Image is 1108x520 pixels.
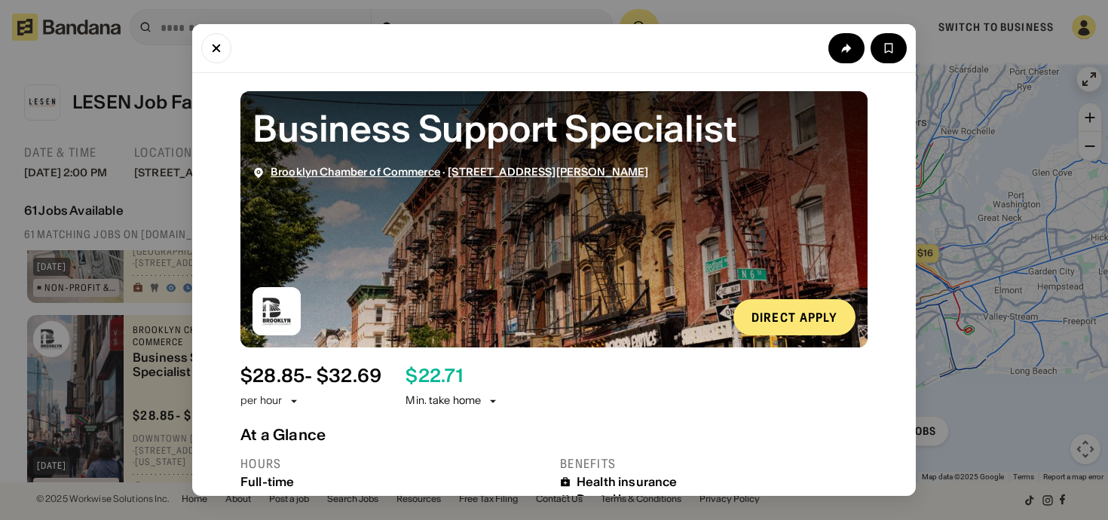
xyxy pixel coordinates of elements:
div: per hour [240,393,282,408]
div: Full-time [240,475,548,489]
div: Benefits [560,456,868,472]
div: · [271,166,648,179]
span: Brooklyn Chamber of Commerce [271,165,440,179]
button: Close [201,33,231,63]
div: Business Support Specialist [253,103,855,154]
div: $ 22.71 [406,366,462,387]
div: $ 28.85 - $32.69 [240,366,381,387]
div: Dental insurance [577,492,678,506]
span: [STREET_ADDRESS][PERSON_NAME] [448,165,648,179]
div: Direct Apply [751,311,837,323]
img: Brooklyn Chamber of Commerce logo [253,287,301,335]
div: Health insurance [577,475,678,489]
div: Hours [240,456,548,472]
div: Min. take home [406,393,499,408]
div: At a Glance [240,426,868,444]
